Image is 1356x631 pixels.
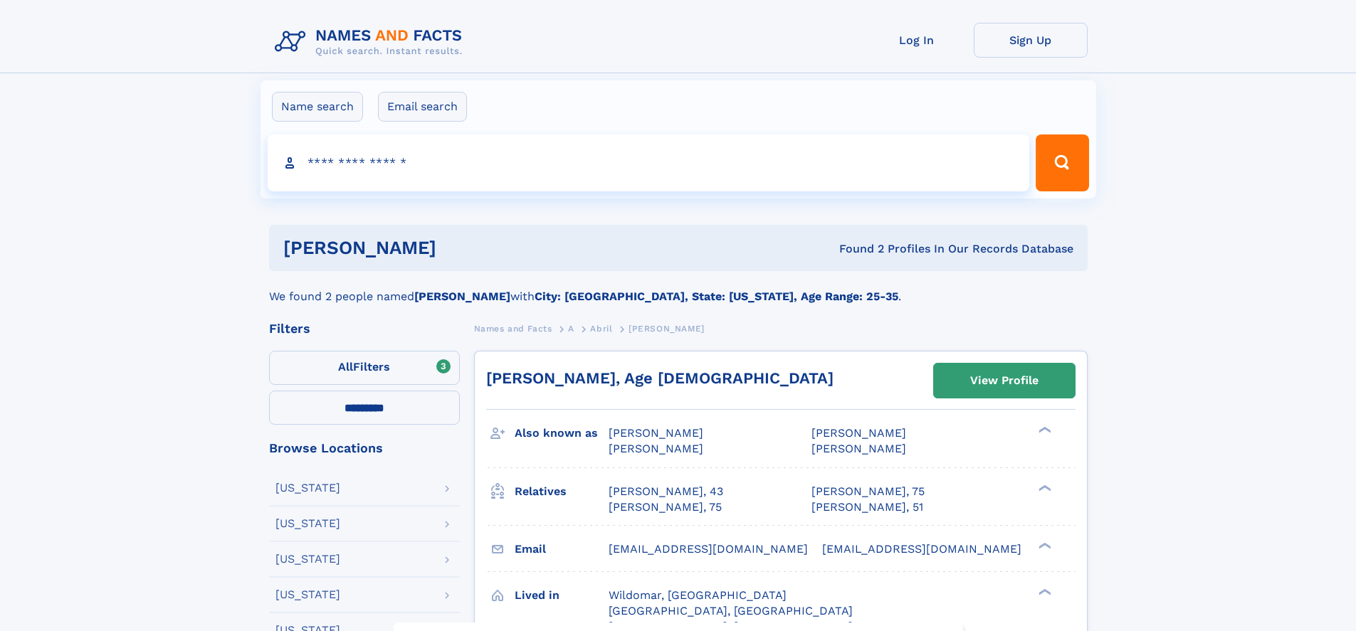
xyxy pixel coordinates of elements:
[811,442,906,455] span: [PERSON_NAME]
[1035,587,1052,596] div: ❯
[609,426,703,440] span: [PERSON_NAME]
[378,92,467,122] label: Email search
[629,324,705,334] span: [PERSON_NAME]
[568,319,574,337] a: A
[414,290,510,303] b: [PERSON_NAME]
[609,442,703,455] span: [PERSON_NAME]
[609,542,808,556] span: [EMAIL_ADDRESS][DOMAIN_NAME]
[275,518,340,529] div: [US_STATE]
[811,484,925,499] a: [PERSON_NAME], 75
[822,542,1021,556] span: [EMAIL_ADDRESS][DOMAIN_NAME]
[269,271,1088,305] div: We found 2 people named with .
[269,351,460,385] label: Filters
[515,537,609,561] h3: Email
[269,322,460,335] div: Filters
[275,589,340,600] div: [US_STATE]
[609,588,787,602] span: Wildomar, [GEOGRAPHIC_DATA]
[515,583,609,608] h3: Lived in
[811,426,906,440] span: [PERSON_NAME]
[609,484,723,499] a: [PERSON_NAME], 43
[1035,425,1052,435] div: ❯
[609,604,853,617] span: [GEOGRAPHIC_DATA], [GEOGRAPHIC_DATA]
[268,134,1030,191] input: search input
[535,290,898,303] b: City: [GEOGRAPHIC_DATA], State: [US_STATE], Age Range: 25-35
[590,319,612,337] a: Abril
[974,23,1088,58] a: Sign Up
[275,553,340,565] div: [US_STATE]
[590,324,612,334] span: Abril
[515,421,609,445] h3: Also known as
[1035,483,1052,492] div: ❯
[283,239,638,257] h1: [PERSON_NAME]
[275,482,340,494] div: [US_STATE]
[269,442,460,455] div: Browse Locations
[1036,134,1088,191] button: Search Button
[970,364,1039,397] div: View Profile
[269,23,474,61] img: Logo Names and Facts
[474,319,552,337] a: Names and Facts
[1035,541,1052,550] div: ❯
[860,23,974,58] a: Log In
[568,324,574,334] span: A
[338,360,353,373] span: All
[811,499,923,515] a: [PERSON_NAME], 51
[515,479,609,504] h3: Relatives
[486,369,834,387] a: [PERSON_NAME], Age [DEMOGRAPHIC_DATA]
[638,241,1073,257] div: Found 2 Profiles In Our Records Database
[272,92,363,122] label: Name search
[609,499,722,515] a: [PERSON_NAME], 75
[934,364,1075,398] a: View Profile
